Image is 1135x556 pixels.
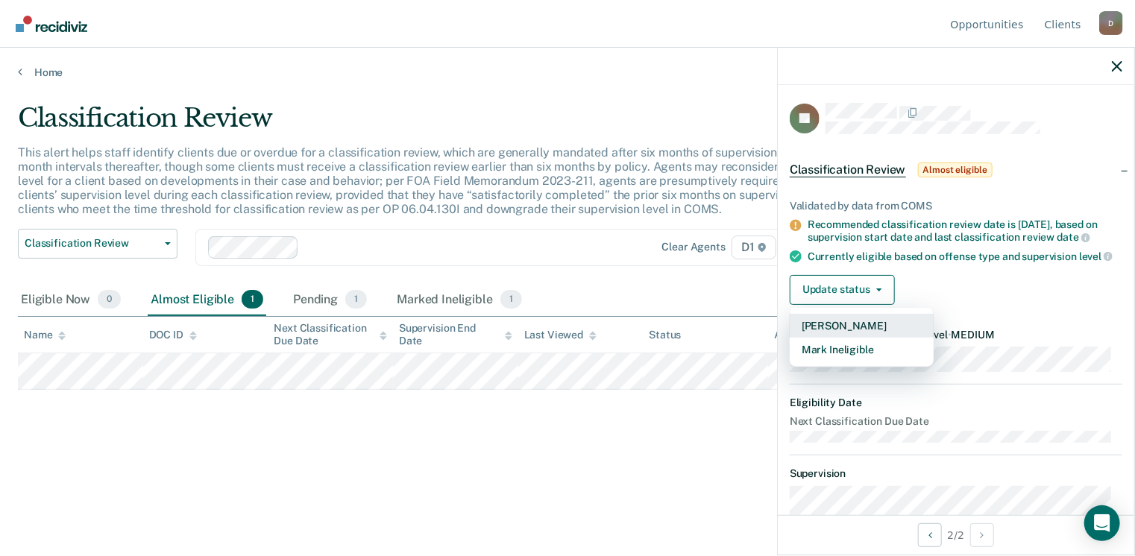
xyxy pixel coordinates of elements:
div: 2 / 2 [778,515,1134,555]
div: Supervision End Date [399,322,512,347]
span: 1 [345,290,367,309]
div: Next Classification Due Date [274,322,387,347]
div: Classification ReviewAlmost eligible [778,146,1134,194]
div: Clear agents [662,241,726,253]
span: D1 [732,236,776,259]
a: Home [18,66,1117,79]
dt: Supervision [790,467,1122,480]
span: level [1079,250,1113,262]
div: Pending [290,284,370,317]
button: Profile dropdown button [1099,11,1123,35]
div: Status [649,329,681,341]
span: Classification Review [25,237,159,250]
span: 1 [500,290,522,309]
div: Open Intercom Messenger [1084,505,1120,541]
img: Recidiviz [16,16,87,32]
div: Recommended classification review date is [DATE], based on supervision start date and last classi... [808,218,1122,244]
div: Last Viewed [524,329,597,341]
div: Almost Eligible [148,284,266,317]
div: D [1099,11,1123,35]
span: 1 [242,290,263,309]
p: This alert helps staff identify clients due or overdue for a classification review, which are gen... [18,145,865,217]
div: Eligible Now [18,284,124,317]
dt: Eligibility Date [790,397,1122,409]
span: • [948,329,952,341]
div: Assigned to [774,329,844,341]
button: Mark Ineligible [790,338,934,361]
dt: Next Classification Due Date [790,415,1122,428]
button: [PERSON_NAME] [790,314,934,338]
span: Almost eligible [918,162,993,177]
div: Classification Review [18,103,870,145]
div: DOC ID [149,329,197,341]
div: Name [24,329,66,341]
div: Dropdown Menu [790,308,934,367]
div: Validated by data from COMS [790,200,1122,212]
dt: Recommended Supervision Level MEDIUM [790,329,1122,341]
button: Update status [790,275,895,305]
span: Classification Review [790,162,906,177]
span: 0 [98,290,121,309]
button: Next Opportunity [970,523,994,547]
div: Currently eligible based on offense type and supervision [808,250,1122,263]
button: Previous Opportunity [918,523,942,547]
div: Marked Ineligible [394,284,525,317]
